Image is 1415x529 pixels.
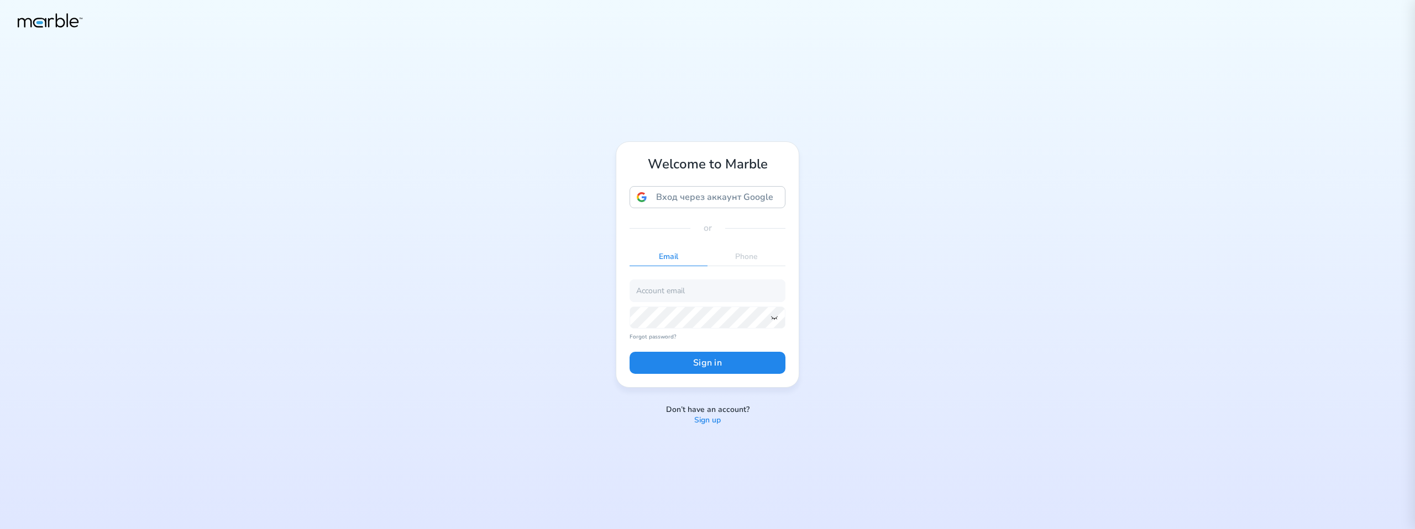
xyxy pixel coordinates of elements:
p: Phone [707,248,785,266]
input: Account email [630,279,785,301]
div: Вход через аккаунт Google [630,186,785,208]
button: Sign in [630,352,785,374]
span: Вход через аккаунт Google [651,191,778,203]
a: Forgot password? [630,333,785,341]
p: or [704,221,712,235]
h1: Welcome to Marble [630,155,785,173]
a: Sign up [694,415,721,426]
p: Don’t have an account? [666,405,750,415]
p: Email [630,248,707,266]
